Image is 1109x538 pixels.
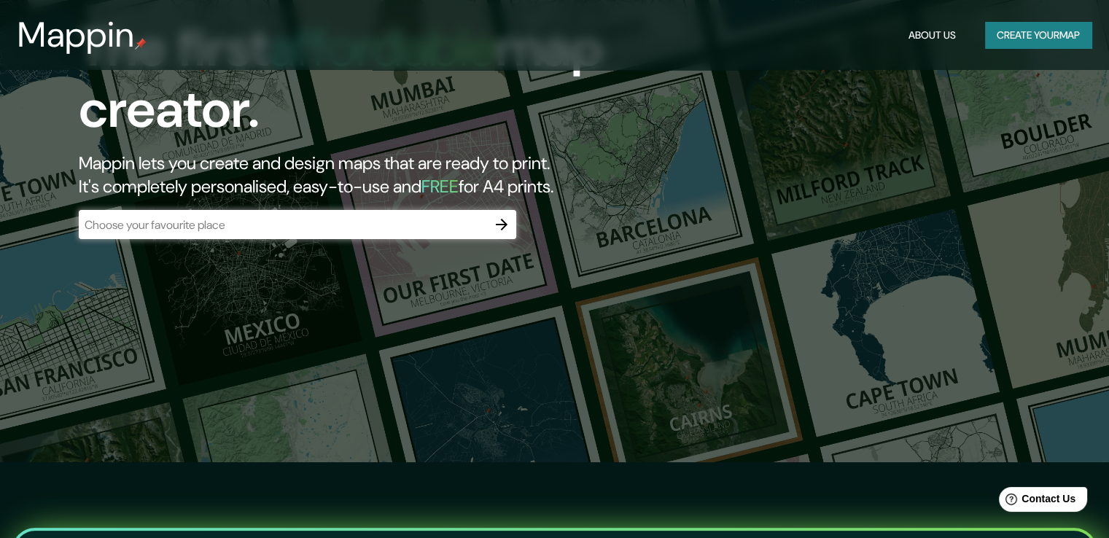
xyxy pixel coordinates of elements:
input: Choose your favourite place [79,217,487,233]
h2: Mappin lets you create and design maps that are ready to print. It's completely personalised, eas... [79,152,634,198]
button: Create yourmap [985,22,1092,49]
h5: FREE [421,175,459,198]
button: About Us [903,22,962,49]
h1: The first map creator. [79,17,634,152]
h3: Mappin [17,15,135,55]
iframe: Help widget launcher [979,481,1093,522]
img: mappin-pin [135,38,147,50]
